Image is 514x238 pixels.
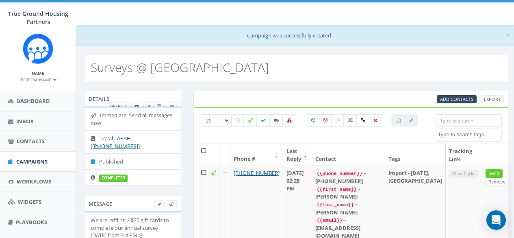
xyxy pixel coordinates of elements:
th: Tracking Link [446,144,482,166]
span: Playbooks [16,218,47,226]
img: Rally_Corp_Logo_1.png [23,33,53,64]
div: Message [84,196,181,212]
label: Positive [307,114,320,127]
li: Published [85,153,181,170]
div: Details [84,91,181,107]
span: Add Contacts [440,96,473,102]
label: Link Clicked [356,114,370,127]
h2: Surveys @ [GEOGRAPHIC_DATA] [91,61,269,74]
span: CSV files only [440,96,473,102]
small: Name [32,70,44,76]
a: Resend [107,103,130,111]
input: Type to search [436,114,502,127]
span: Dashboard [16,97,50,105]
label: Sending [243,114,257,127]
i: Published [91,159,99,164]
span: × [505,29,510,41]
code: {{first_name}} [315,186,358,193]
code: {{email}} [315,217,344,224]
th: Contact [312,144,385,166]
label: Neutral [331,114,344,127]
a: [PERSON_NAME] [20,76,56,83]
a: Send [486,169,503,178]
th: Last Reply: activate to sort column ascending [283,144,312,166]
th: Tags [385,144,446,166]
th: Phone #: activate to sort column ascending [230,144,283,166]
label: Replied [269,114,283,127]
code: {{last_name}} [315,201,356,209]
span: Widgets [18,198,41,205]
div: - [PERSON_NAME] [315,185,382,201]
span: Edit Campaign Body [158,201,161,207]
a: Export [481,95,504,104]
label: completed [99,175,128,182]
div: Open Intercom Messenger [486,210,506,230]
code: {{phone_number}} [315,170,364,177]
label: Mixed [343,114,357,127]
label: Removed [369,114,382,127]
i: Immediate: Send all messages now [91,113,100,118]
label: Delivered [256,114,270,127]
span: Inbox [16,118,34,125]
a: Local - APAH [[PHONE_NUMBER]] [91,135,140,150]
label: Negative [319,114,332,127]
span: True Ground Housing Partners [8,10,68,26]
div: - [PERSON_NAME] [315,201,382,216]
a: Remove [485,178,509,186]
span: Edit Campaign Title [147,103,150,109]
span: Archive Campaign [134,103,139,109]
div: - [PHONE_NUMBER] [315,169,382,185]
small: [PERSON_NAME] [20,77,56,83]
button: Close [505,31,510,39]
span: Workflows [17,178,51,185]
span: View Campaign Delivery Statistics [170,103,174,109]
a: Add Contacts [437,95,477,104]
label: Pending [231,114,244,127]
span: Clone Campaign [157,103,161,109]
li: Immediate: Send all messages now [85,107,181,131]
label: Bounced [282,114,296,127]
span: Campaigns [16,158,48,165]
span: Contacts [17,138,45,145]
span: Send Test Message [169,201,174,207]
textarea: Search [438,131,501,138]
a: [PHONE_NUMBER] [234,169,280,177]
